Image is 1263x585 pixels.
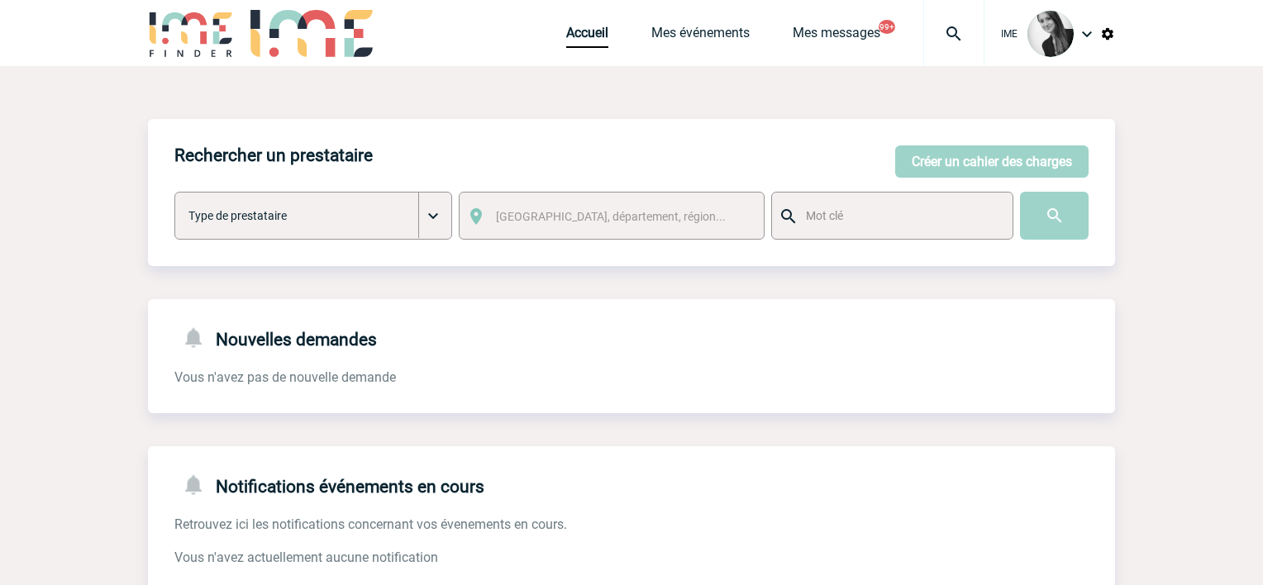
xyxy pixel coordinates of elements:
img: notifications-24-px-g.png [181,326,216,350]
h4: Nouvelles demandes [174,326,377,350]
a: Accueil [566,25,608,48]
a: Mes événements [651,25,750,48]
input: Submit [1020,192,1089,240]
span: IME [1001,28,1018,40]
img: IME-Finder [148,10,234,57]
h4: Notifications événements en cours [174,473,484,497]
img: notifications-24-px-g.png [181,473,216,497]
button: 99+ [879,20,895,34]
input: Mot clé [802,205,998,226]
span: Vous n'avez pas de nouvelle demande [174,369,396,385]
img: 101050-0.jpg [1027,11,1074,57]
span: Vous n'avez actuellement aucune notification [174,549,438,565]
span: Retrouvez ici les notifications concernant vos évenements en cours. [174,516,567,532]
span: [GEOGRAPHIC_DATA], département, région... [496,210,726,223]
h4: Rechercher un prestataire [174,145,373,165]
a: Mes messages [793,25,880,48]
